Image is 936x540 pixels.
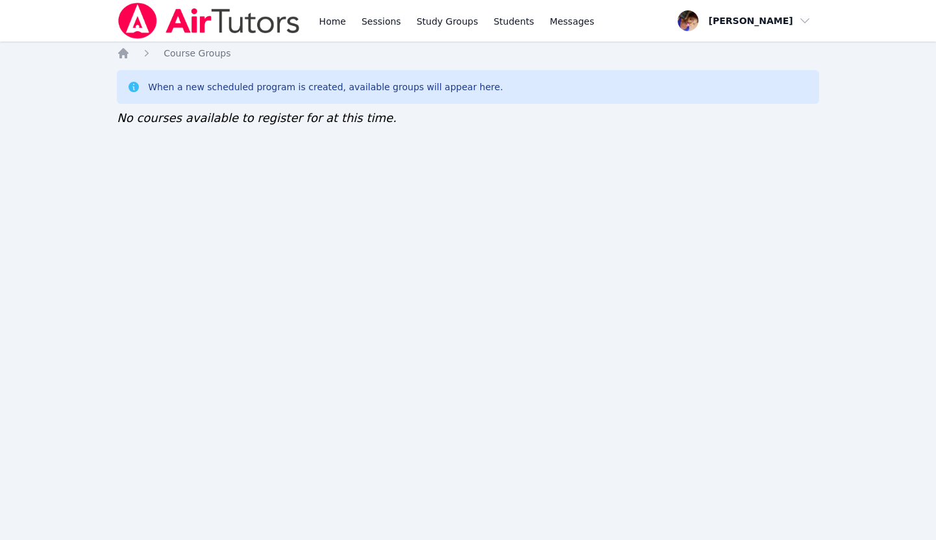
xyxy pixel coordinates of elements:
span: No courses available to register for at this time. [117,111,397,125]
span: Course Groups [164,48,230,58]
span: Messages [550,15,595,28]
div: When a new scheduled program is created, available groups will appear here. [148,80,503,93]
img: Air Tutors [117,3,301,39]
nav: Breadcrumb [117,47,819,60]
a: Course Groups [164,47,230,60]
